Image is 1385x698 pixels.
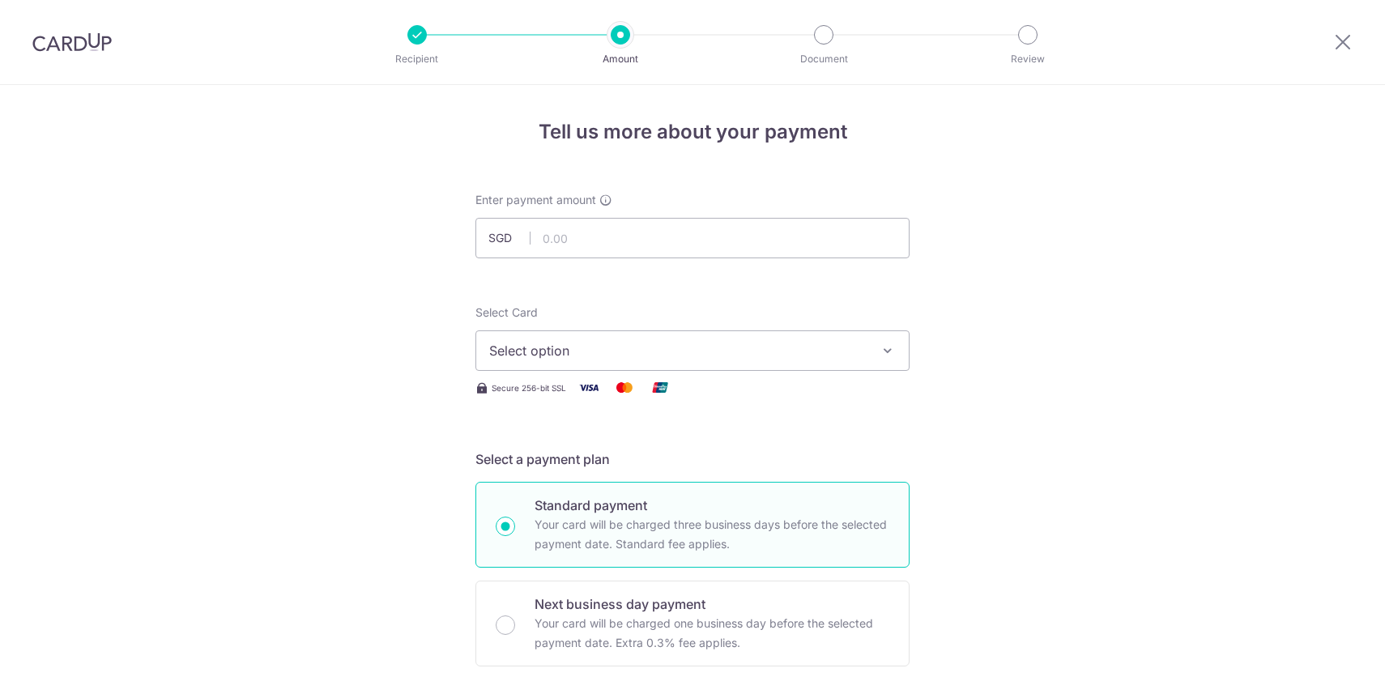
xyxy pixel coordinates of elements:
button: Select option [475,330,910,371]
p: Review [968,51,1088,67]
p: Your card will be charged one business day before the selected payment date. Extra 0.3% fee applies. [535,614,889,653]
img: Union Pay [644,377,676,398]
p: Document [764,51,884,67]
span: SGD [488,230,531,246]
h4: Tell us more about your payment [475,117,910,147]
img: CardUp [32,32,112,52]
p: Standard payment [535,496,889,515]
img: Visa [573,377,605,398]
span: translation missing: en.payables.payment_networks.credit_card.summary.labels.select_card [475,305,538,319]
span: Select option [489,341,867,360]
p: Recipient [357,51,477,67]
p: Amount [560,51,680,67]
span: Enter payment amount [475,192,596,208]
p: Your card will be charged three business days before the selected payment date. Standard fee appl... [535,515,889,554]
span: Secure 256-bit SSL [492,381,566,394]
input: 0.00 [475,218,910,258]
p: Next business day payment [535,594,889,614]
img: Mastercard [608,377,641,398]
h5: Select a payment plan [475,449,910,469]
